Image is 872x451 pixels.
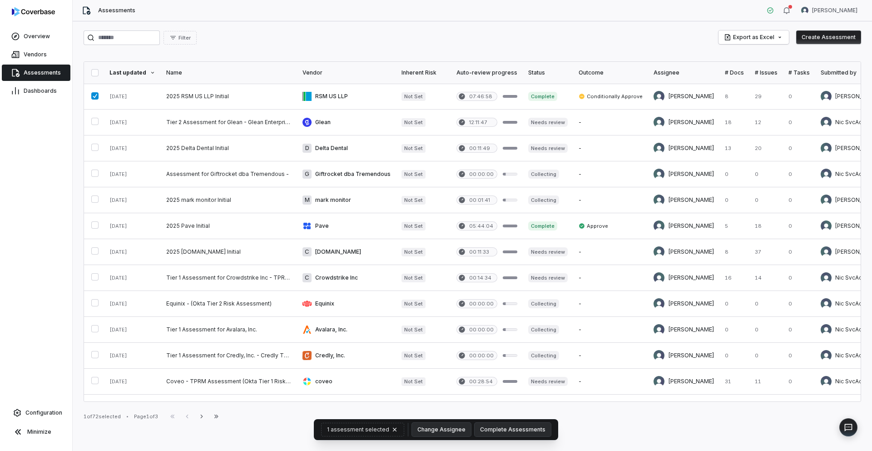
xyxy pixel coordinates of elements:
img: Samuel Folarin avatar [654,298,664,309]
span: Dashboards [24,87,57,95]
div: # Docs [725,69,744,76]
td: - [573,343,648,369]
td: - [573,161,648,187]
img: Sayantan Bhattacherjee avatar [821,143,832,154]
div: • [126,413,129,420]
td: - [573,395,648,421]
td: - [573,317,648,343]
div: Last updated [109,69,155,76]
img: Sayantan Bhattacherjee avatar [654,117,664,128]
div: Auto-review progress [456,69,517,76]
a: Vendors [2,46,70,63]
div: Page 1 of 3 [134,413,158,420]
span: Assessments [24,69,61,76]
img: Samuel Folarin avatar [654,350,664,361]
img: Nic SvcAcct avatar [821,169,832,180]
div: # Issues [755,69,778,76]
td: - [573,369,648,395]
img: Samuel Folarin avatar [821,91,832,102]
button: Samuel Folarin avatar[PERSON_NAME] [796,4,863,17]
a: Overview [2,28,70,45]
img: Adeola Ajiginni avatar [654,220,664,231]
img: Sayantan Bhattacherjee avatar [654,169,664,180]
img: Nic SvcAcct avatar [821,117,832,128]
img: Sayantan Bhattacherjee avatar [654,143,664,154]
div: Assignee [654,69,714,76]
img: Samuel Folarin avatar [654,324,664,335]
img: logo-D7KZi-bG.svg [12,7,55,16]
button: 1 assessment selected [321,423,404,436]
img: Sayantan Bhattacherjee avatar [821,195,832,205]
span: Assessments [98,7,135,14]
img: Nic SvcAcct avatar [821,272,832,283]
span: Overview [24,33,50,40]
div: Vendor [302,69,391,76]
span: [PERSON_NAME] [812,7,857,14]
img: Samuel Folarin avatar [801,7,808,14]
div: Inherent Risk [401,69,446,76]
img: Adeola Ajiginni avatar [654,272,664,283]
a: Configuration [4,405,69,421]
td: - [573,110,648,135]
span: Vendors [24,51,47,58]
div: # Tasks [788,69,810,76]
button: Complete Assessments [475,423,551,436]
span: Filter [178,35,191,41]
td: - [573,135,648,161]
span: Minimize [27,428,51,436]
span: Configuration [25,409,62,416]
span: 1 assessment selected [327,426,389,433]
button: Create Assessment [796,30,861,44]
button: Change Assignee [412,423,471,436]
td: - [573,239,648,265]
img: Samuel Folarin avatar [654,91,664,102]
a: Assessments [2,65,70,81]
td: - [573,187,648,213]
button: Export as Excel [718,30,789,44]
img: Sayantan Bhattacherjee avatar [654,246,664,257]
td: - [573,265,648,291]
td: - [573,291,648,317]
img: Samuel Folarin avatar [654,376,664,387]
div: Name [166,69,292,76]
button: Minimize [4,423,69,441]
a: Dashboards [2,83,70,99]
div: Status [528,69,568,76]
img: Nic SvcAcct avatar [821,324,832,335]
div: Outcome [579,69,643,76]
div: 1 of 72 selected [84,413,121,420]
img: Sayantan Bhattacherjee avatar [654,195,664,205]
img: Sayantan Bhattacherjee avatar [821,246,832,257]
img: Adeola Ajiginni avatar [821,220,832,231]
img: Nic SvcAcct avatar [821,350,832,361]
img: Nic SvcAcct avatar [821,376,832,387]
img: Nic SvcAcct avatar [821,298,832,309]
button: Filter [163,31,197,45]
